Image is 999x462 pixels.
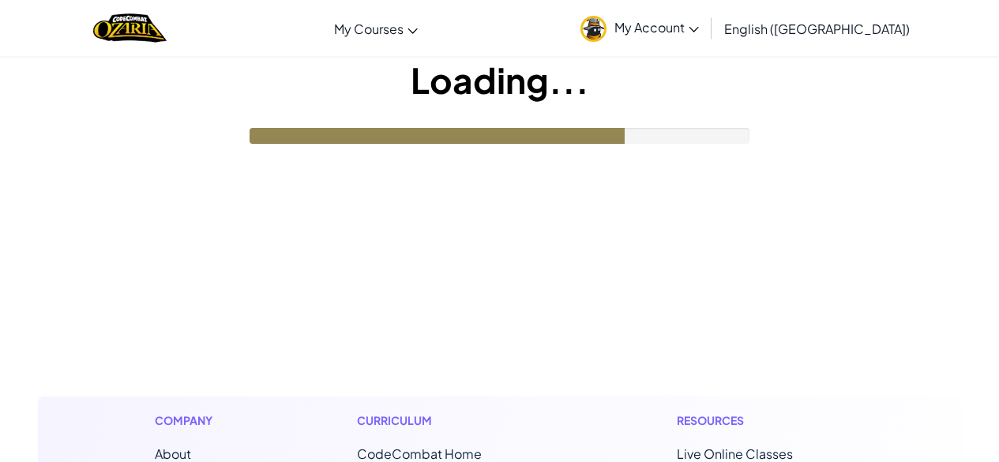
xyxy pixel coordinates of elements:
h1: Resources [677,412,845,429]
a: My Account [573,3,707,53]
span: My Account [614,19,699,36]
a: About [155,445,191,462]
a: Ozaria by CodeCombat logo [93,12,167,44]
h1: Curriculum [357,412,548,429]
a: Live Online Classes [677,445,793,462]
h1: Company [155,412,228,429]
span: English ([GEOGRAPHIC_DATA]) [724,21,910,37]
a: My Courses [326,7,426,50]
a: English ([GEOGRAPHIC_DATA]) [716,7,918,50]
img: avatar [580,16,607,42]
span: My Courses [334,21,404,37]
span: CodeCombat Home [357,445,482,462]
img: Home [93,12,167,44]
